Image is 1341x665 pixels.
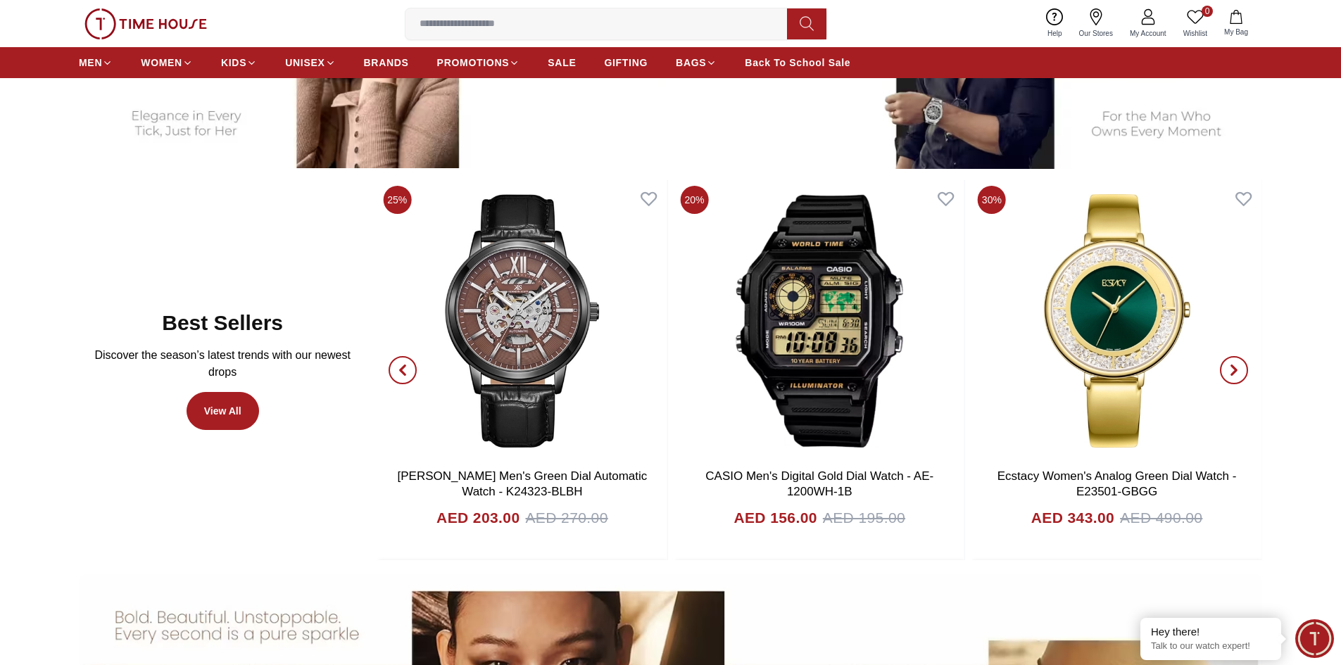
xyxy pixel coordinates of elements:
span: WOMEN [141,56,182,70]
span: AED 195.00 [823,507,905,529]
a: Back To School Sale [745,50,850,75]
span: Back To School Sale [745,56,850,70]
button: My Bag [1216,7,1257,40]
a: MEN [79,50,113,75]
a: UNISEX [285,50,335,75]
span: AED 490.00 [1120,507,1202,529]
span: Wishlist [1178,28,1213,39]
div: Hey there! [1151,625,1271,639]
span: PROMOTIONS [437,56,510,70]
a: Ecstacy Women's Analog Green Dial Watch - E23501-GBGG [997,469,1237,498]
p: Discover the season’s latest trends with our newest drops [90,347,355,381]
span: Help [1042,28,1068,39]
span: 20% [681,186,709,214]
a: View All [187,392,259,430]
a: WOMEN [141,50,193,75]
h4: AED 156.00 [734,507,817,529]
h4: AED 203.00 [436,507,520,529]
a: 0Wishlist [1175,6,1216,42]
span: AED 270.00 [525,507,607,529]
h2: Best Sellers [162,310,283,336]
div: Chat Widget [1295,619,1334,658]
a: CASIO Men's Digital Gold Dial Watch - AE-1200WH-1B [705,469,933,498]
span: GIFTING [604,56,648,70]
a: KIDS [221,50,257,75]
span: 0 [1202,6,1213,17]
img: ... [84,8,207,39]
span: Our Stores [1074,28,1119,39]
a: BRANDS [364,50,409,75]
span: BAGS [676,56,706,70]
a: BAGS [676,50,717,75]
span: MEN [79,56,102,70]
a: [PERSON_NAME] Men's Green Dial Automatic Watch - K24323-BLBH [398,469,648,498]
span: BRANDS [364,56,409,70]
img: CASIO Men's Digital Gold Dial Watch - AE-1200WH-1B [675,180,964,462]
p: Talk to our watch expert! [1151,640,1271,652]
a: GIFTING [604,50,648,75]
a: SALE [548,50,576,75]
img: Ecstacy Women's Analog Green Dial Watch - E23501-GBGG [972,180,1261,462]
a: PROMOTIONS [437,50,520,75]
span: My Account [1124,28,1172,39]
span: 30% [978,186,1006,214]
img: Kenneth Scott Men's Green Dial Automatic Watch - K24323-BLBH [377,180,667,462]
span: SALE [548,56,576,70]
span: KIDS [221,56,246,70]
a: Help [1039,6,1071,42]
span: My Bag [1219,27,1254,37]
span: UNISEX [285,56,325,70]
h4: AED 343.00 [1031,507,1114,529]
a: Our Stores [1071,6,1121,42]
